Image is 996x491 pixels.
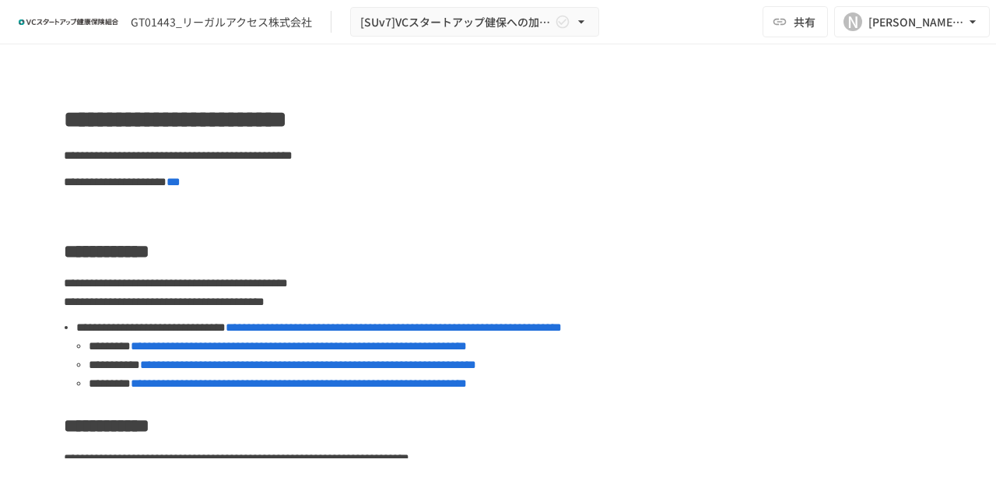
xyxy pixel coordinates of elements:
[350,7,599,37] button: [SUv7]VCスタートアップ健保への加入申請手続き
[834,6,990,37] button: N[PERSON_NAME][EMAIL_ADDRESS][DOMAIN_NAME]
[794,13,815,30] span: 共有
[763,6,828,37] button: 共有
[868,12,965,32] div: [PERSON_NAME][EMAIL_ADDRESS][DOMAIN_NAME]
[360,12,552,32] span: [SUv7]VCスタートアップ健保への加入申請手続き
[19,9,118,34] img: ZDfHsVrhrXUoWEWGWYf8C4Fv4dEjYTEDCNvmL73B7ox
[131,14,312,30] div: GT01443_リーガルアクセス株式会社
[843,12,862,31] div: N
